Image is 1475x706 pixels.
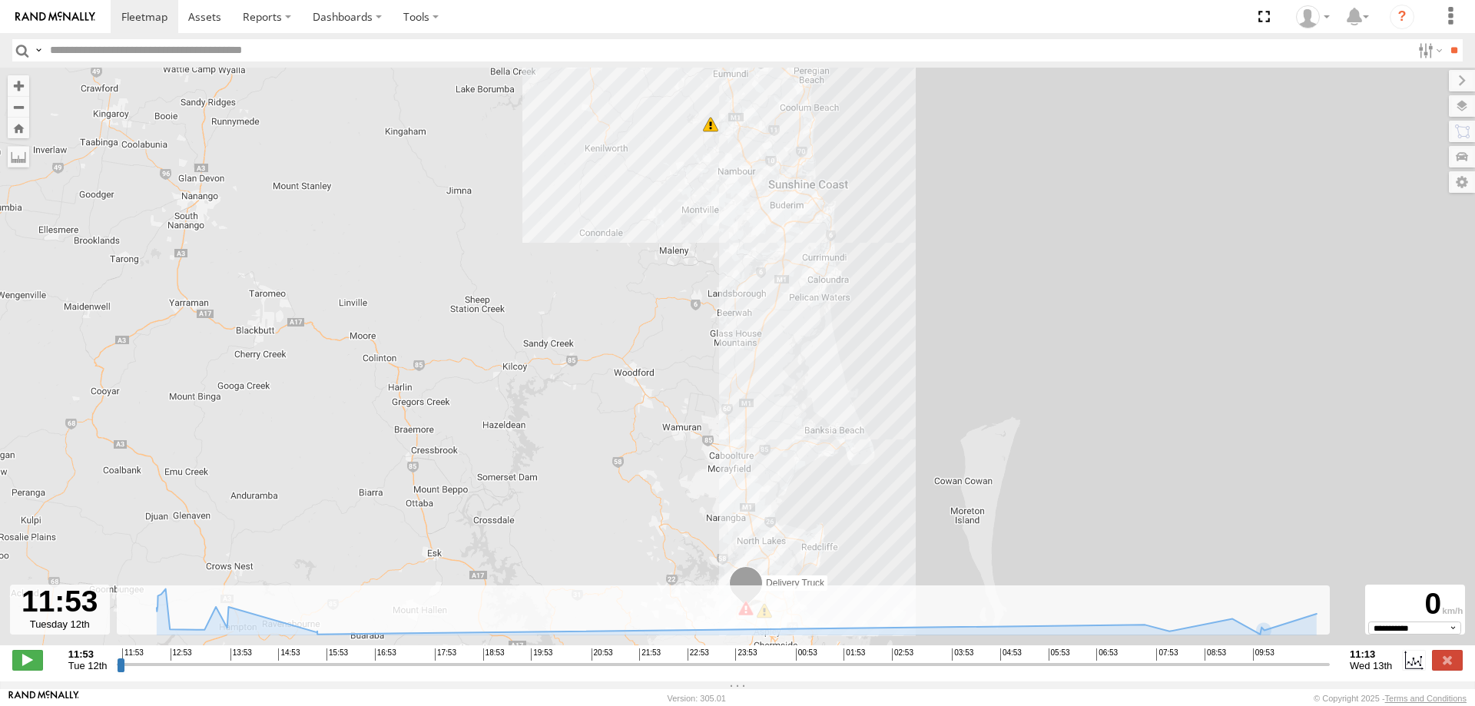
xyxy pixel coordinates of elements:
[844,648,865,661] span: 01:53
[1253,648,1274,661] span: 09:53
[1314,694,1467,703] div: © Copyright 2025 -
[1205,648,1226,661] span: 08:53
[796,648,817,661] span: 00:53
[8,75,29,96] button: Zoom in
[230,648,252,661] span: 13:53
[483,648,505,661] span: 18:53
[703,117,718,132] div: 5
[435,648,456,661] span: 17:53
[1449,171,1475,193] label: Map Settings
[8,146,29,167] label: Measure
[1412,39,1445,61] label: Search Filter Options
[8,96,29,118] button: Zoom out
[766,578,824,588] span: Delivery Truck
[735,648,757,661] span: 23:53
[892,648,913,661] span: 02:53
[1049,648,1070,661] span: 05:53
[68,648,108,660] strong: 11:53
[326,648,348,661] span: 15:53
[1000,648,1022,661] span: 04:53
[1350,648,1392,660] strong: 11:13
[1291,5,1335,28] div: Laura Van Bruggen
[1432,650,1463,670] label: Close
[122,648,144,661] span: 11:53
[278,648,300,661] span: 14:53
[8,691,79,706] a: Visit our Website
[171,648,192,661] span: 12:53
[668,694,726,703] div: Version: 305.01
[1385,694,1467,703] a: Terms and Conditions
[639,648,661,661] span: 21:53
[1096,648,1118,661] span: 06:53
[688,648,709,661] span: 22:53
[32,39,45,61] label: Search Query
[531,648,552,661] span: 19:53
[12,650,43,670] label: Play/Stop
[1367,587,1463,621] div: 0
[1156,648,1178,661] span: 07:53
[1350,660,1392,671] span: Wed 13th Aug 2025
[8,118,29,138] button: Zoom Home
[1390,5,1414,29] i: ?
[952,648,973,661] span: 03:53
[592,648,613,661] span: 20:53
[15,12,95,22] img: rand-logo.svg
[68,660,108,671] span: Tue 12th Aug 2025
[375,648,396,661] span: 16:53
